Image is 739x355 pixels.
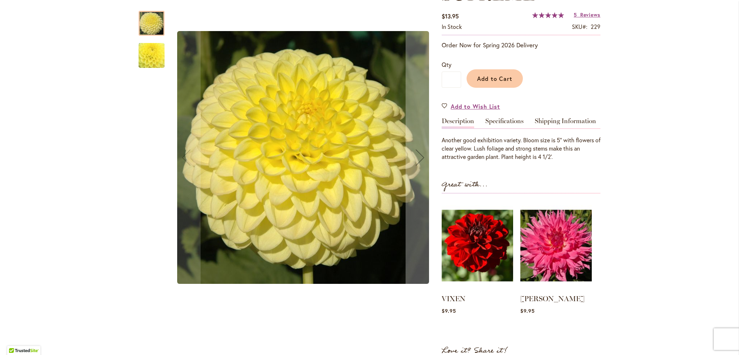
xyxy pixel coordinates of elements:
img: HELEN RICHMOND [520,201,592,290]
a: Specifications [485,118,524,128]
a: 5 Reviews [574,11,600,18]
span: Qty [442,61,451,68]
div: POLVENTON SUPREME [139,4,172,36]
a: Add to Wish List [442,102,500,111]
span: 5 [574,11,577,18]
a: Shipping Information [535,118,596,128]
div: POLVENTON SUPREME [139,36,165,68]
a: VIXEN [442,294,465,303]
img: POLVENTON SUPREME [177,31,429,284]
button: Add to Cart [467,69,523,88]
iframe: Launch Accessibility Center [5,329,26,350]
span: Add to Wish List [451,102,500,111]
a: [PERSON_NAME] [520,294,585,303]
div: POLVENTON SUPREME [172,4,434,312]
div: Product Images [172,4,468,312]
span: $9.95 [520,307,535,314]
strong: SKU [572,23,587,30]
div: POLVENTON SUPREMEPOLVENTON SUPREME [172,4,434,312]
div: Another good exhibition variety. Bloom size is 5" with flowers of clear yellow. Lush foliage and ... [442,136,600,161]
span: Add to Cart [477,75,513,82]
span: $13.95 [442,12,459,20]
a: Description [442,118,474,128]
span: In stock [442,23,462,30]
div: 100% [532,12,564,18]
strong: Great with... [442,179,488,191]
button: Next [406,4,434,312]
img: VIXEN [442,201,513,290]
span: $9.95 [442,307,456,314]
img: POLVENTON SUPREME [127,31,177,81]
div: 229 [591,23,600,31]
span: Reviews [580,11,600,18]
div: Detailed Product Info [442,118,600,161]
p: Order Now for Spring 2026 Delivery [442,41,600,49]
div: Availability [442,23,462,31]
